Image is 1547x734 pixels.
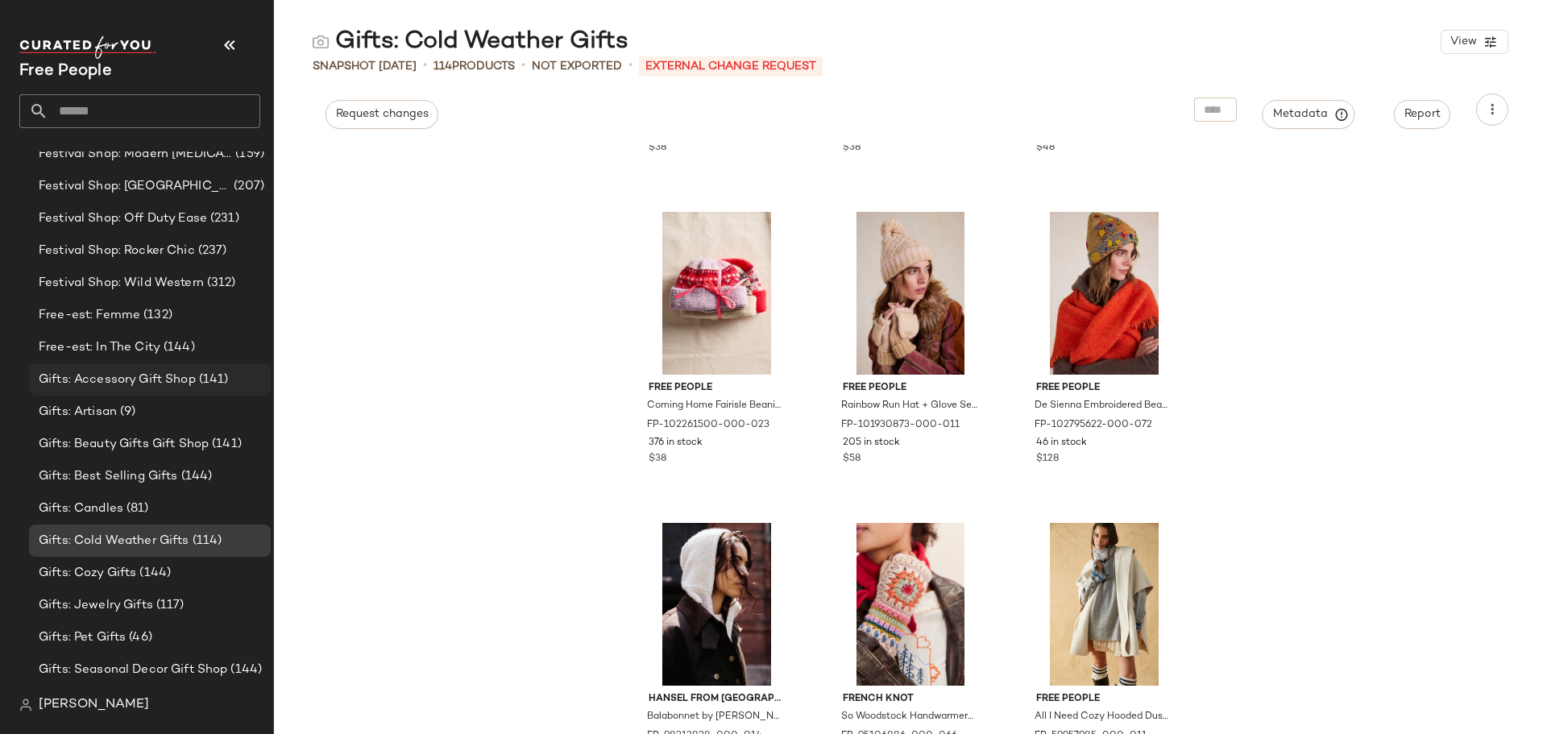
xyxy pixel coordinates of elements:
span: $38 [649,452,666,467]
span: • [628,56,632,76]
span: • [423,56,427,76]
span: (237) [195,242,227,260]
span: Festival Shop: Wild Western [39,274,204,292]
div: Gifts: Cold Weather Gifts [313,26,628,58]
span: French Knot [843,692,979,707]
span: Free-est: In The City [39,338,160,357]
span: Gifts: Seasonal Decor Gift Shop [39,661,227,679]
span: Festival Shop: Modern [MEDICAL_DATA] [39,145,232,164]
span: FP-102261500-000-023 [647,418,769,433]
span: 376 in stock [649,436,703,450]
span: (132) [140,306,172,325]
span: View [1450,35,1477,48]
span: (144) [160,338,195,357]
img: 102795622_072_a [1023,212,1185,375]
img: 101930873_011_0 [830,212,992,375]
span: (81) [123,500,149,518]
img: cfy_white_logo.C9jOOHJF.svg [19,36,156,59]
span: Free People [1036,381,1172,396]
span: 205 in stock [843,436,900,450]
button: Metadata [1263,100,1355,129]
span: Current Company Name [19,63,112,80]
span: (144) [178,467,213,486]
button: Report [1394,100,1450,129]
span: Gifts: Pet Gifts [39,628,126,647]
span: Free People [1036,692,1172,707]
span: Gifts: Candles [39,500,123,518]
img: 102261500_023_0 [636,212,798,375]
span: Report [1404,108,1441,121]
span: Gifts: Artisan [39,403,117,421]
span: (207) [230,177,264,196]
span: Gifts: Cozy Gifts [39,564,136,583]
span: [PERSON_NAME] [39,695,149,715]
span: Not Exported [532,58,622,75]
span: (114) [189,532,222,550]
span: (141) [209,435,242,454]
span: (117) [153,596,185,615]
span: Gifts: Best Selling Gifts [39,467,178,486]
span: $38 [649,141,666,156]
span: FP-102795622-000-072 [1035,418,1152,433]
span: Balabonnet by [PERSON_NAME] From [GEOGRAPHIC_DATA] at Free People in [GEOGRAPHIC_DATA] [647,710,783,724]
button: Request changes [326,100,438,129]
span: • [521,56,525,76]
span: (159) [232,145,264,164]
span: Festival Shop: Rocker Chic [39,242,195,260]
span: Snapshot [DATE] [313,58,417,75]
img: svg%3e [313,34,329,50]
span: Gifts: Jewelry Gifts [39,596,153,615]
span: Festival Shop: Off Duty Ease [39,209,207,228]
span: (231) [207,209,239,228]
span: (9) [117,403,135,421]
span: (144) [227,661,262,679]
p: External Change Request [639,56,823,77]
span: $58 [843,452,861,467]
span: Metadata [1272,107,1346,122]
span: Free-est: Femme [39,306,140,325]
span: Request changes [335,108,429,121]
span: Free People [649,381,785,396]
span: Festival Shop: [GEOGRAPHIC_DATA] [39,177,230,196]
button: View [1441,30,1508,54]
span: (312) [204,274,236,292]
span: De Sienna Embroidered Beanie by Free People in Yellow [1035,399,1171,413]
span: 114 [433,60,452,73]
span: Free People [843,381,979,396]
img: 98313828_014_0 [636,523,798,686]
span: 46 in stock [1036,436,1087,450]
img: 95106886_066_0 [830,523,992,686]
span: (144) [136,564,171,583]
span: $38 [843,141,861,156]
span: So Woodstock Handwarmers by [DEMOGRAPHIC_DATA] Knot at Free People in Pink [841,710,977,724]
span: (141) [196,371,229,389]
span: Hansel From [GEOGRAPHIC_DATA] [649,692,785,707]
span: Gifts: Cold Weather Gifts [39,532,189,550]
div: Products [433,58,515,75]
span: Gifts: Beauty Gifts Gift Shop [39,435,209,454]
span: Gifts: Accessory Gift Shop [39,371,196,389]
span: (46) [126,628,152,647]
span: All I Need Cozy Hooded Duster by Free People in White [1035,710,1171,724]
img: svg%3e [19,699,32,711]
span: FP-101930873-000-011 [841,418,960,433]
span: Coming Home Fairisle Beanie by Free People in Tan [647,399,783,413]
span: Rainbow Run Hat + Glove Set by Free People in White [841,399,977,413]
span: $48 [1036,141,1055,156]
img: 59957985_011_a [1023,523,1185,686]
span: $128 [1036,452,1059,467]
